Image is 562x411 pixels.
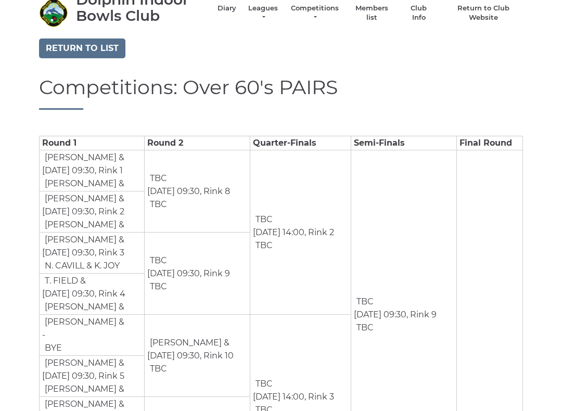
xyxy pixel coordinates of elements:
[404,4,434,23] a: Club Info
[42,192,125,206] td: [PERSON_NAME] &
[247,4,279,23] a: Leagues
[145,315,250,397] td: [DATE] 09:30, Rink 10
[147,280,168,294] td: TBC
[40,192,145,233] td: [DATE] 09:30, Rink 2
[253,213,273,227] td: TBC
[40,233,145,274] td: [DATE] 09:30, Rink 3
[250,151,351,315] td: [DATE] 14:00, Rink 2
[354,322,374,335] td: TBC
[145,233,250,315] td: [DATE] 09:30, Rink 9
[350,4,393,23] a: Members list
[42,301,125,314] td: [PERSON_NAME] &
[42,383,125,396] td: [PERSON_NAME] &
[354,296,374,309] td: TBC
[40,274,145,315] td: [DATE] 09:30, Rink 4
[250,137,351,151] td: Quarter-Finals
[42,316,125,329] td: [PERSON_NAME] &
[40,137,145,151] td: Round 1
[147,198,168,212] td: TBC
[351,137,456,151] td: Semi-Finals
[147,337,230,350] td: [PERSON_NAME] &
[253,239,273,253] td: TBC
[39,77,523,111] h1: Competitions: Over 60's PAIRS
[147,172,168,186] td: TBC
[253,378,273,391] td: TBC
[290,4,340,23] a: Competitions
[42,219,125,232] td: [PERSON_NAME] &
[147,254,168,268] td: TBC
[145,151,250,233] td: [DATE] 09:30, Rink 8
[218,4,236,14] a: Diary
[42,177,125,191] td: [PERSON_NAME] &
[145,137,250,151] td: Round 2
[42,357,125,370] td: [PERSON_NAME] &
[39,39,125,59] a: Return to list
[42,260,120,273] td: N. CAVILL & K. JOY
[444,4,523,23] a: Return to Club Website
[42,151,125,165] td: [PERSON_NAME] &
[457,137,523,151] td: Final Round
[42,234,125,247] td: [PERSON_NAME] &
[42,342,62,355] td: BYE
[40,315,145,356] td: -
[40,356,145,397] td: [DATE] 09:30, Rink 5
[42,275,86,288] td: T. FIELD &
[40,151,145,192] td: [DATE] 09:30, Rink 1
[147,363,168,376] td: TBC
